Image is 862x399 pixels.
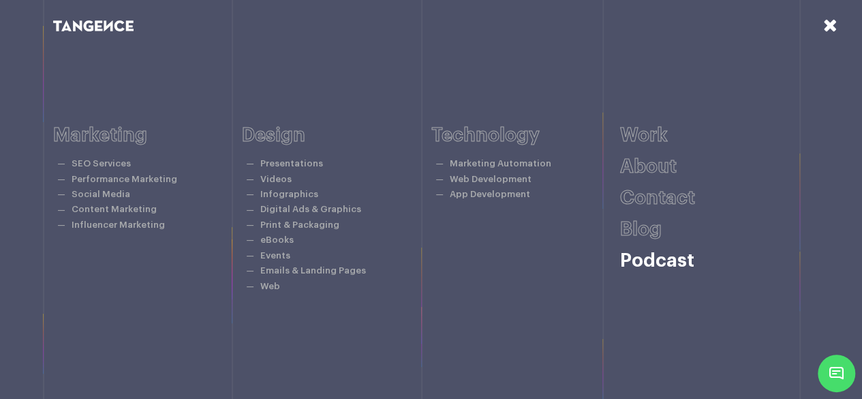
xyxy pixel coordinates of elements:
a: Performance Marketing [72,175,177,183]
a: Influencer Marketing [72,220,165,229]
span: Chat Widget [818,355,855,392]
a: Print & Packaging [260,220,339,229]
a: Web Development [450,175,532,183]
a: eBooks [260,235,294,244]
a: Web [260,282,280,291]
a: Emails & Landing Pages [260,266,366,275]
a: Marketing Automation [450,159,551,168]
h6: Design [242,125,431,146]
a: Digital Ads & Graphics [260,205,361,213]
a: Infographics [260,190,318,198]
a: Blog [620,220,662,239]
a: SEO Services [72,159,131,168]
a: Social Media [72,190,130,198]
a: Podcast [620,251,694,270]
a: Content Marketing [72,205,157,213]
a: Videos [260,175,292,183]
a: Events [260,251,290,260]
a: About [620,157,677,176]
h6: Technology [431,125,621,146]
h6: Marketing [53,125,243,146]
a: Presentations [260,159,323,168]
a: Work [620,125,668,145]
a: App Development [450,190,530,198]
a: Contact [620,188,695,207]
